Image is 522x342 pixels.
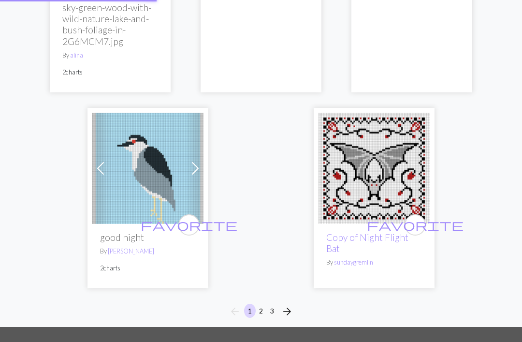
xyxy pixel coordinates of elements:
[108,247,154,255] a: [PERSON_NAME]
[100,264,196,273] p: 2 charts
[281,305,293,318] span: arrow_forward
[266,304,278,318] button: 3
[334,258,373,266] a: sundaygremlin
[100,232,196,243] h2: good night
[244,304,256,318] button: 1
[225,304,297,319] nav: Page navigation
[62,68,158,77] p: 2 charts
[100,247,196,256] p: By
[281,306,293,317] i: Next
[277,304,297,319] button: Next
[326,232,408,254] a: Copy of Night Flight Bat
[405,214,426,236] button: favourite
[326,258,422,267] p: By
[70,51,83,59] a: alina
[141,217,237,232] span: favorite
[367,215,464,235] i: favourite
[255,304,267,318] button: 2
[62,51,158,60] p: By
[319,113,430,224] img: Night Flight Bat
[319,163,430,172] a: Night Flight Bat
[92,163,203,172] a: good night
[92,113,203,224] img: good night
[141,215,237,235] i: favourite
[367,217,464,232] span: favorite
[178,214,200,236] button: favourite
